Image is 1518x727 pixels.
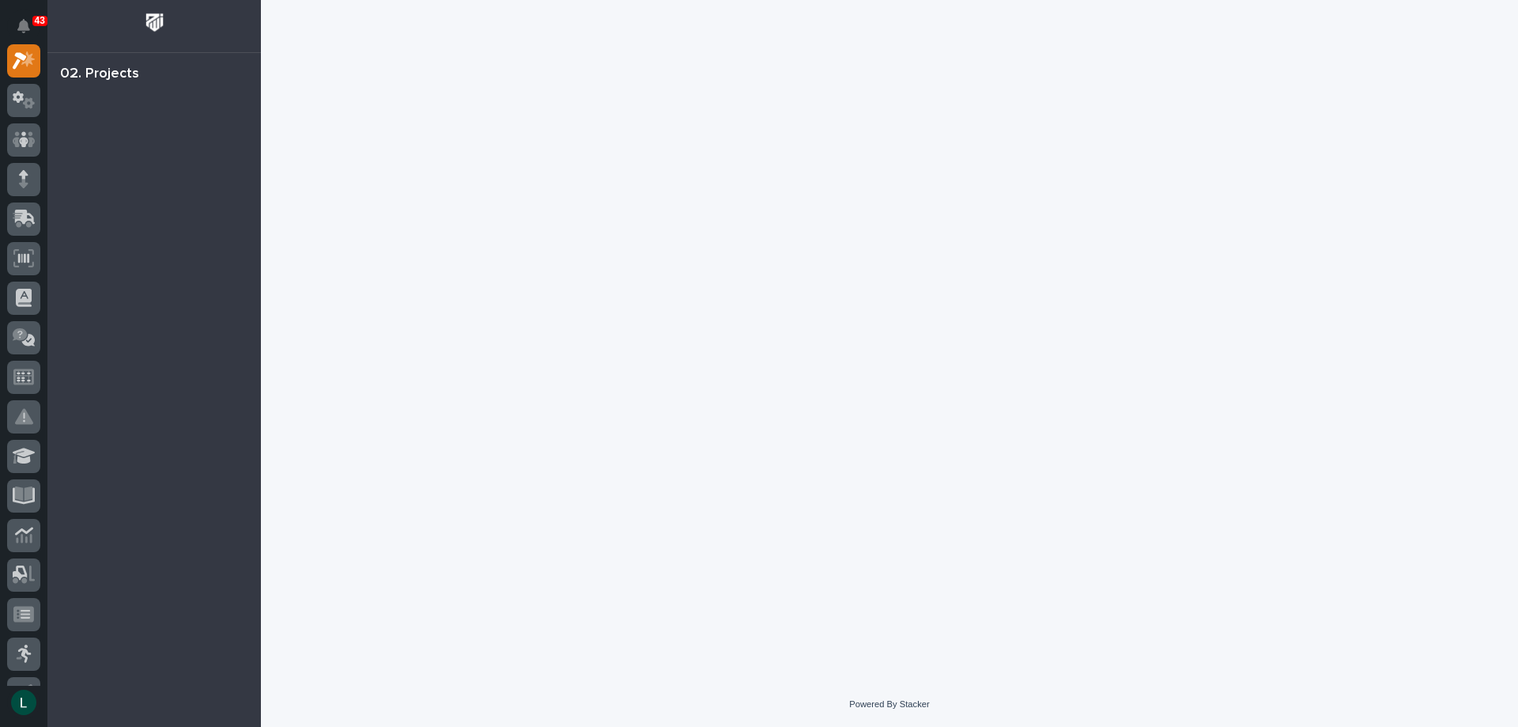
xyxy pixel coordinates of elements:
[7,9,40,43] button: Notifications
[35,15,45,26] p: 43
[849,699,929,709] a: Powered By Stacker
[7,686,40,719] button: users-avatar
[20,19,40,44] div: Notifications43
[60,66,139,83] div: 02. Projects
[140,8,169,37] img: Workspace Logo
